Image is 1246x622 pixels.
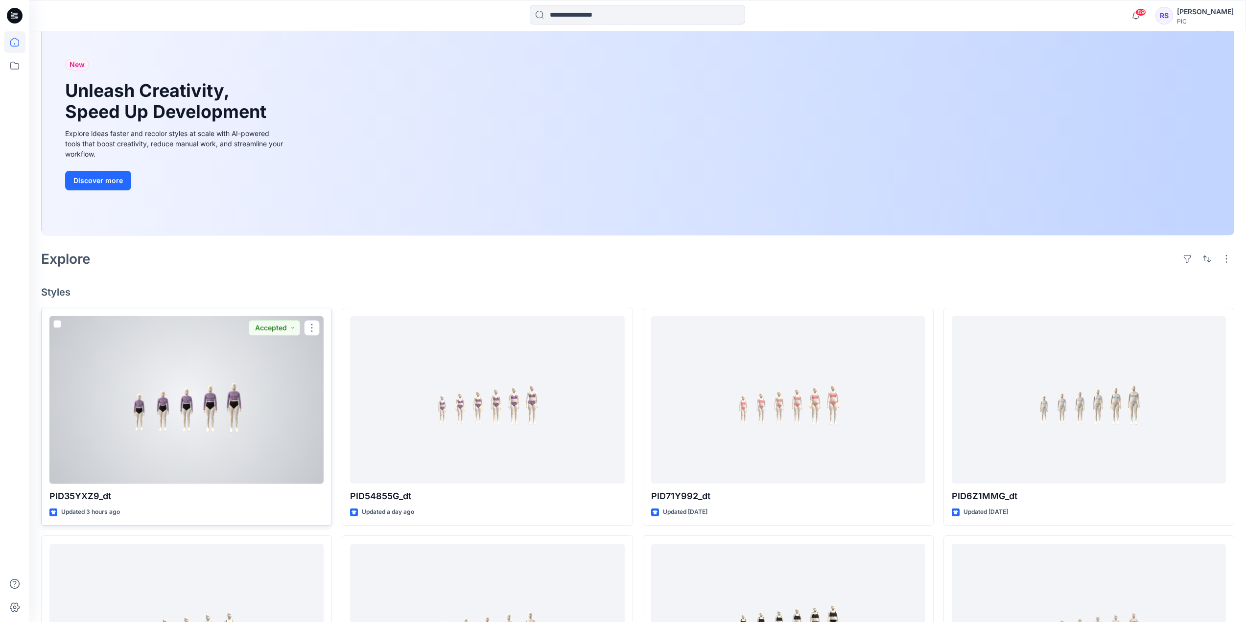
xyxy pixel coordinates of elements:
[1177,18,1234,25] div: PIC
[350,489,624,503] p: PID54855G_dt
[65,128,285,159] div: Explore ideas faster and recolor styles at scale with AI-powered tools that boost creativity, red...
[65,80,271,122] h1: Unleash Creativity, Speed Up Development
[651,316,925,484] a: PID71Y992_dt
[1177,6,1234,18] div: [PERSON_NAME]
[1155,7,1173,24] div: RS
[1135,8,1146,16] span: 89
[964,507,1008,517] p: Updated [DATE]
[663,507,707,517] p: Updated [DATE]
[41,286,1234,298] h4: Styles
[952,489,1226,503] p: PID6Z1MMG_dt
[70,59,85,70] span: New
[362,507,414,517] p: Updated a day ago
[41,251,91,267] h2: Explore
[61,507,120,517] p: Updated 3 hours ago
[49,489,324,503] p: PID35YXZ9_dt
[651,489,925,503] p: PID71Y992_dt
[65,171,131,190] button: Discover more
[952,316,1226,484] a: PID6Z1MMG_dt
[49,316,324,484] a: PID35YXZ9_dt
[65,171,285,190] a: Discover more
[350,316,624,484] a: PID54855G_dt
